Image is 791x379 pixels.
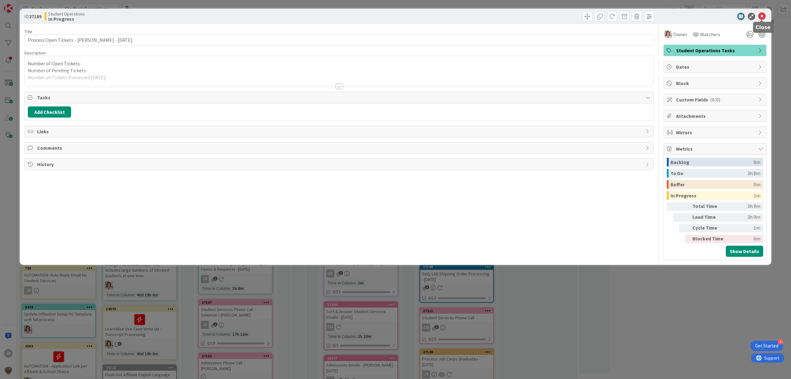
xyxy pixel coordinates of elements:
div: Cycle Time [692,224,726,232]
span: Description [24,50,46,56]
span: Custom Fields [676,96,755,103]
div: 1m [729,224,760,232]
span: History [37,161,642,168]
div: 3h 8m [747,169,760,178]
span: Owner [673,31,687,38]
div: 0m [754,180,760,189]
p: Number of Open Tickets: [28,60,650,67]
div: To Do [670,169,747,178]
p: Number of Pending Tickets: [28,67,650,74]
div: Backlog [670,158,754,166]
span: Links [37,128,642,135]
img: EW [665,31,672,38]
div: Open Get Started checklist, remaining modules: 4 [750,341,783,351]
span: Dates [676,63,755,71]
span: Comments [37,144,642,152]
div: In Progress [670,191,754,200]
span: ( 0/0 ) [710,97,720,103]
div: 3h 9m [729,213,760,222]
span: Support [13,1,28,8]
div: Buffer [670,180,754,189]
label: Title [24,29,32,34]
b: 27189 [29,13,41,19]
div: 4 [778,339,783,345]
b: In Progress [48,16,85,21]
div: Blocked Time [692,235,726,243]
button: Show Details [726,246,763,257]
span: Student Operations Tasks [676,47,755,54]
div: 1m [754,191,760,200]
span: Attachments [676,112,755,120]
button: Add Checklist [28,106,71,118]
span: Mirrors [676,129,755,136]
div: 0m [729,235,760,243]
div: 0m [754,158,760,166]
span: Tasks [37,94,642,101]
span: Watchers [700,31,720,38]
div: Get Started [755,343,778,349]
div: Lead Time [692,213,726,222]
span: Metrics [676,145,755,153]
span: Block [676,80,755,87]
div: Total Time [692,202,726,211]
span: Student Operations [48,11,85,16]
span: ID [24,13,41,20]
input: type card name here... [24,34,654,45]
div: 3h 9m [729,202,760,211]
h5: Close [755,24,771,30]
